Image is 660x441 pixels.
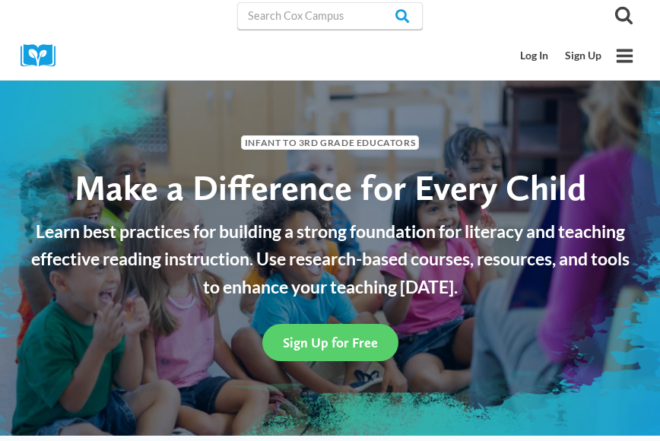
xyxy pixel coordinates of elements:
[237,2,423,30] input: Search Cox Campus
[29,217,631,301] p: Learn best practices for building a strong foundation for literacy and teaching effective reading...
[512,42,610,70] nav: Secondary Mobile Navigation
[262,324,398,361] a: Sign Up for Free
[241,135,419,150] span: Infant to 3rd Grade Educators
[610,41,639,71] button: Open menu
[75,166,586,209] span: Make a Difference for Every Child
[21,44,66,68] img: Cox Campus
[557,42,610,70] a: Sign Up
[512,42,557,70] a: Log In
[283,335,378,351] span: Sign Up for Free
